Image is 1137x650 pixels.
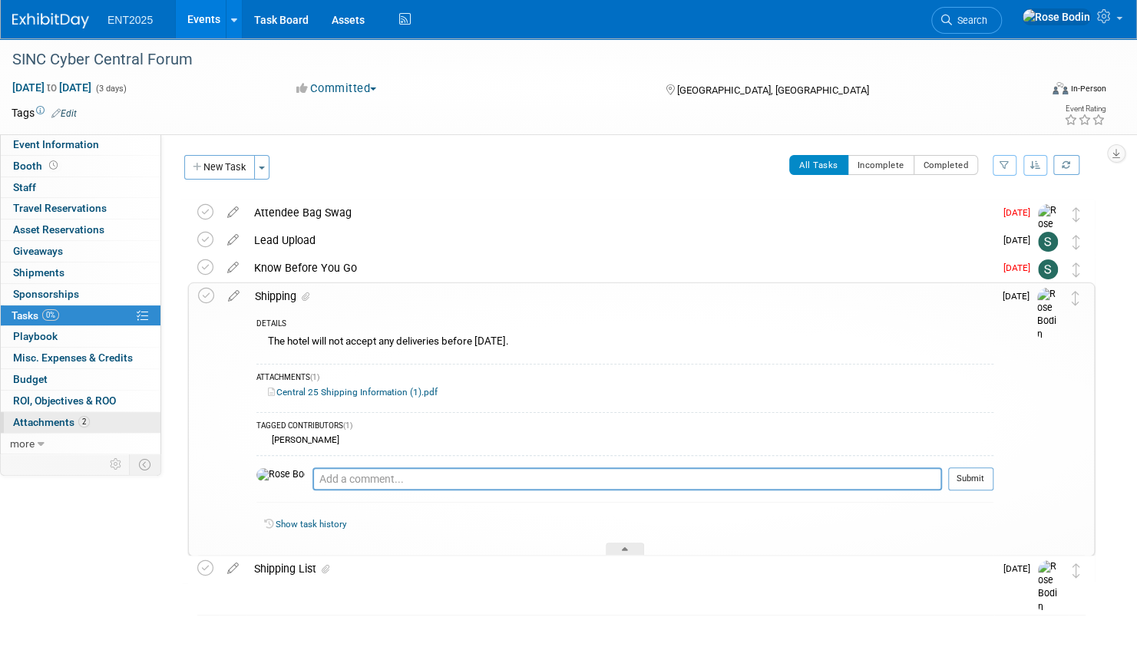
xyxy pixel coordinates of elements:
td: Tags [12,105,77,120]
a: ROI, Objectives & ROO [1,391,160,411]
span: [DATE] [1003,291,1037,302]
div: Attendee Bag Swag [246,200,994,226]
span: Travel Reservations [13,202,107,214]
a: Giveaways [1,241,160,262]
span: ENT2025 [107,14,153,26]
span: Playbook [13,330,58,342]
img: Rose Bodin [1038,560,1061,615]
td: Personalize Event Tab Strip [103,454,130,474]
span: Misc. Expenses & Credits [13,351,133,364]
button: Completed [914,155,979,175]
a: Tasks0% [1,305,160,326]
a: Show task history [276,519,346,530]
span: (3 days) [94,84,127,94]
a: Event Information [1,134,160,155]
img: Rose Bodin [1038,204,1061,259]
a: Attachments2 [1,412,160,433]
span: Staff [13,181,36,193]
span: [DATE] [DATE] [12,81,92,94]
span: Sponsorships [13,288,79,300]
button: New Task [184,155,255,180]
a: edit [220,261,246,275]
a: Misc. Expenses & Credits [1,348,160,368]
span: 0% [42,309,59,321]
span: Search [952,15,987,26]
div: Shipping List [246,556,994,582]
i: Move task [1073,207,1080,222]
div: ATTACHMENTS [256,372,993,385]
span: [DATE] [1003,235,1038,246]
span: Shipments [13,266,64,279]
img: ExhibitDay [12,13,89,28]
div: Event Format [943,80,1106,103]
span: [DATE] [1003,262,1038,273]
a: Travel Reservations [1,198,160,219]
span: Giveaways [13,245,63,257]
span: ROI, Objectives & ROO [13,394,116,407]
img: Stephanie Silva [1038,232,1058,252]
i: Move task [1073,262,1080,277]
button: All Tasks [789,155,848,175]
span: Booth [13,160,61,172]
span: [GEOGRAPHIC_DATA], [GEOGRAPHIC_DATA] [676,84,868,96]
a: Budget [1,369,160,390]
a: Asset Reservations [1,219,160,240]
a: Sponsorships [1,284,160,305]
span: to [45,81,59,94]
a: edit [220,233,246,247]
div: [PERSON_NAME] [268,434,339,445]
span: Attachments [13,416,90,428]
div: SINC Cyber Central Forum [7,46,1013,74]
div: Know Before You Go [246,255,994,281]
span: 2 [78,416,90,427]
img: Format-Inperson.png [1053,82,1068,94]
div: In-Person [1070,83,1106,94]
span: (1) [310,373,319,381]
a: edit [220,206,246,219]
button: Committed [291,81,382,97]
div: Lead Upload [246,227,994,253]
a: more [1,434,160,454]
div: DETAILS [256,318,993,332]
a: Refresh [1053,155,1079,175]
img: Rose Bodin [1037,288,1060,342]
span: [DATE] [1003,207,1038,218]
a: edit [220,562,246,576]
a: Shipments [1,262,160,283]
div: TAGGED CONTRIBUTORS [256,421,993,434]
div: Shipping [247,283,993,309]
div: The hotel will not accept any deliveries before [DATE]. [256,332,993,355]
a: Search [931,7,1002,34]
i: Move task [1073,235,1080,249]
a: Booth [1,156,160,177]
button: Submit [948,467,993,490]
i: Move task [1072,291,1079,305]
a: Playbook [1,326,160,347]
img: Stephanie Silva [1038,259,1058,279]
span: Budget [13,373,48,385]
td: Toggle Event Tabs [130,454,161,474]
span: more [10,437,35,450]
a: edit [220,289,247,303]
i: Move task [1073,563,1080,578]
span: Booth not reserved yet [46,160,61,171]
img: Rose Bodin [256,468,305,482]
div: Event Rating [1064,105,1106,113]
span: Asset Reservations [13,223,104,236]
a: Edit [51,108,77,119]
span: [DATE] [1003,563,1038,574]
a: Central 25 Shipping Information (1).pdf [268,387,438,398]
span: (1) [343,421,352,430]
span: Event Information [13,138,99,150]
button: Incomplete [848,155,914,175]
span: Tasks [12,309,59,322]
a: Staff [1,177,160,198]
img: Rose Bodin [1022,8,1091,25]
